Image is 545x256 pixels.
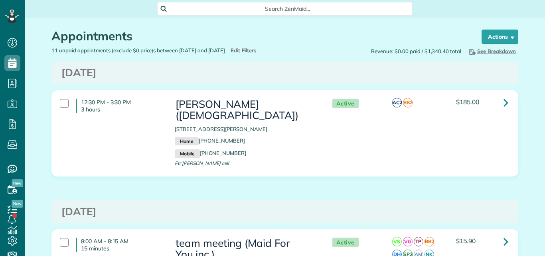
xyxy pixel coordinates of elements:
a: Home[PHONE_NUMBER] [175,137,245,144]
span: VG [403,237,413,246]
span: See Breakdown [468,48,516,54]
p: 3 hours [81,106,163,113]
span: Active [332,99,359,109]
span: Revenue: $0.00 paid / $1,340.40 total [371,48,461,55]
span: New [12,179,23,187]
span: Edit Filters [231,47,257,54]
span: Active [332,238,359,248]
h4: 12:30 PM - 3:30 PM [76,99,163,113]
h3: [DATE] [61,67,508,79]
button: Actions [482,30,518,44]
span: $15.90 [456,237,476,245]
h4: 8:00 AM - 8:15 AM [76,238,163,252]
button: See Breakdown [465,47,518,56]
p: [STREET_ADDRESS][PERSON_NAME] [175,125,316,133]
div: 11 unpaid appointments (exclude $0 price)s between [DATE] and [DATE] [45,47,285,54]
p: 15 minutes [81,245,163,252]
span: VS [392,237,402,246]
span: New [12,200,23,208]
h3: [DATE] [61,206,508,218]
span: BB2 [425,237,434,246]
small: Home [175,137,198,146]
span: TP [414,237,423,246]
a: Mobile[PHONE_NUMBER] [175,150,246,156]
small: Mobile [175,149,199,158]
h3: [PERSON_NAME] ([DEMOGRAPHIC_DATA]) [175,99,316,121]
span: $185.00 [456,98,479,106]
span: AC2 [392,98,402,107]
a: Edit Filters [229,47,257,54]
span: BB2 [403,98,413,107]
span: Ftr [PERSON_NAME] cell [175,160,229,166]
h1: Appointments [51,30,466,43]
